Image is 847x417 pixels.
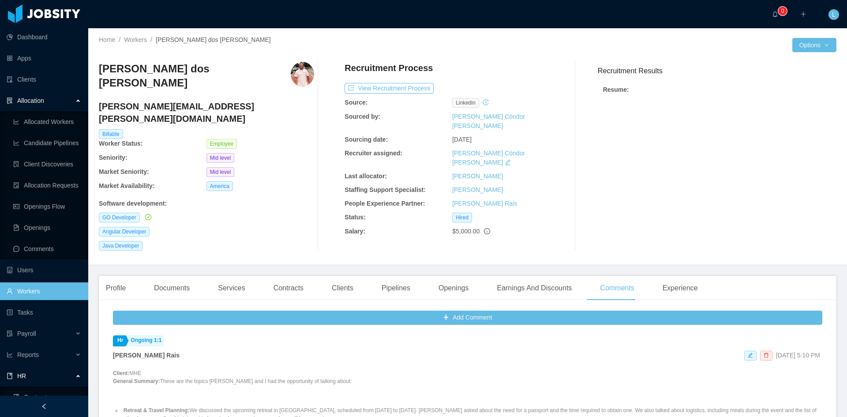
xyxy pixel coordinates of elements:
span: [DATE] 5:10 PM [776,352,820,359]
i: icon: bell [772,11,778,17]
sup: 0 [778,7,787,15]
i: icon: history [483,99,489,105]
span: Java Developer [99,241,142,251]
a: icon: messageComments [13,240,81,258]
a: icon: userWorkers [7,282,81,300]
a: Hr [113,335,125,346]
div: Profile [99,276,133,301]
a: icon: check-circle [143,214,151,221]
a: icon: line-chartCandidate Pipelines [13,134,81,152]
a: icon: line-chartAllocated Workers [13,113,81,131]
span: GO Developer [99,213,140,222]
span: HR [17,372,26,379]
span: America [206,181,233,191]
div: Documents [147,276,197,301]
b: Market Seniority: [99,168,149,175]
a: icon: file-searchClient Discoveries [13,155,81,173]
div: Services [211,276,252,301]
i: icon: book [7,373,13,379]
span: Payroll [17,330,36,337]
b: Status: [345,214,365,221]
span: Mid level [206,153,234,163]
b: Market Availability: [99,182,155,189]
b: Sourcing date: [345,136,388,143]
b: Worker Status: [99,140,142,147]
a: [PERSON_NAME] [452,173,503,180]
h4: [PERSON_NAME][EMAIL_ADDRESS][PERSON_NAME][DOMAIN_NAME] [99,100,314,125]
a: icon: pie-chartDashboard [7,28,81,46]
a: icon: profileTasks [7,304,81,321]
div: Earnings And Discounts [490,276,579,301]
span: Mid level [206,167,234,177]
span: L [832,9,836,20]
a: icon: appstoreApps [7,49,81,67]
i: icon: delete [764,353,769,358]
b: Recruiter assigned: [345,150,402,157]
a: [PERSON_NAME] Cóndor [PERSON_NAME] [452,150,525,166]
a: [PERSON_NAME] [452,186,503,193]
b: Software development : [99,200,167,207]
span: Billable [99,129,123,139]
a: icon: idcardOpenings Flow [13,198,81,215]
i: icon: solution [7,98,13,104]
span: / [150,36,152,43]
i: icon: plus [800,11,806,17]
span: $5,000.00 [452,228,480,235]
a: icon: exportView Recruitment Process [345,85,434,92]
strong: Retreat & Travel Planning: [124,407,189,413]
p: MHE These are the topics [PERSON_NAME] and I had the opportunity of talking about: [113,369,822,385]
a: [PERSON_NAME] Cóndor [PERSON_NAME] [452,113,525,129]
span: Allocation [17,97,44,104]
button: icon: exportView Recruitment Process [345,83,434,94]
i: icon: edit [748,353,753,358]
span: info-circle [484,228,490,234]
a: Ongoing 1:1 [126,335,164,346]
b: Last allocator: [345,173,387,180]
b: Source: [345,99,367,106]
i: icon: line-chart [7,352,13,358]
button: icon: plusAdd Comment [113,311,822,325]
h4: Recruitment Process [345,62,433,74]
span: [DATE] [452,136,472,143]
span: Hired [452,213,472,222]
a: icon: file-textOpenings [13,219,81,237]
a: [PERSON_NAME] Rais [452,200,517,207]
i: icon: file-protect [7,331,13,337]
i: icon: edit [505,159,511,165]
span: linkedin [452,98,479,108]
div: Contracts [266,276,311,301]
a: icon: bookContracts [13,388,81,406]
div: Experience [656,276,705,301]
a: icon: auditClients [7,71,81,88]
a: Home [99,36,115,43]
b: People Experience Partner: [345,200,425,207]
span: Angular Developer [99,227,150,237]
strong: Client: [113,370,129,376]
a: icon: robotUsers [7,261,81,279]
b: Seniority: [99,154,127,161]
i: icon: check-circle [145,214,151,220]
h3: [PERSON_NAME] dos [PERSON_NAME] [99,62,291,90]
strong: [PERSON_NAME] Rais [113,352,180,359]
h3: Recruitment Results [598,65,836,76]
div: Comments [593,276,641,301]
div: Pipelines [375,276,417,301]
img: 84db720f-c695-4829-bed4-d6f0ec97705c_67b4f24a44478-400w.png [291,62,314,86]
b: Salary: [345,228,365,235]
div: Openings [431,276,476,301]
a: icon: file-doneAllocation Requests [13,177,81,194]
b: Staffing Support Specialist: [345,186,426,193]
strong: General Summary: [113,378,160,384]
b: Sourced by: [345,113,380,120]
div: Clients [325,276,360,301]
span: Employee [206,139,237,149]
a: Workers [124,36,147,43]
span: [PERSON_NAME] dos [PERSON_NAME] [156,36,271,43]
span: / [119,36,120,43]
strong: Resume : [603,86,629,93]
span: Reports [17,351,39,358]
button: Optionsicon: down [792,38,836,52]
